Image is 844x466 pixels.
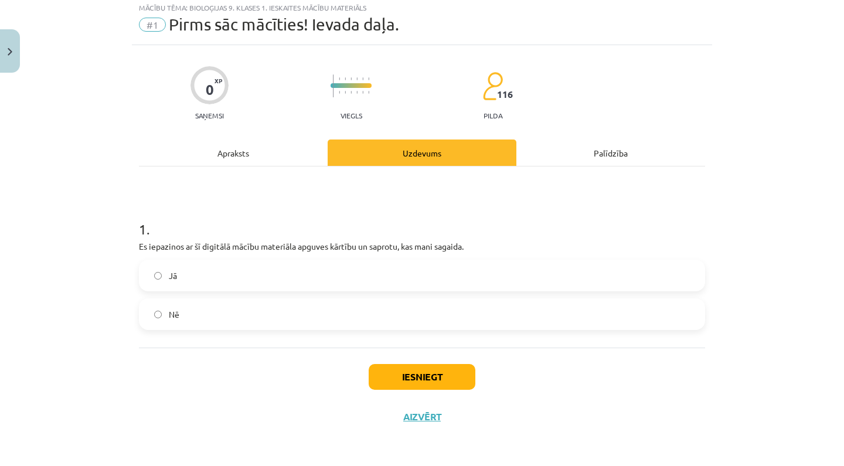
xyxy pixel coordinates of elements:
[139,4,705,12] div: Mācību tēma: Bioloģijas 9. klases 1. ieskaites mācību materiāls
[169,308,179,321] span: Nē
[154,311,162,318] input: Nē
[328,140,516,166] div: Uzdevums
[356,77,358,80] img: icon-short-line-57e1e144782c952c97e751825c79c345078a6d821885a25fce030b3d8c18986b.svg
[154,272,162,280] input: Jā
[190,111,229,120] p: Saņemsi
[333,74,334,97] img: icon-long-line-d9ea69661e0d244f92f715978eff75569469978d946b2353a9bb055b3ed8787d.svg
[345,91,346,94] img: icon-short-line-57e1e144782c952c97e751825c79c345078a6d821885a25fce030b3d8c18986b.svg
[362,77,363,80] img: icon-short-line-57e1e144782c952c97e751825c79c345078a6d821885a25fce030b3d8c18986b.svg
[139,200,705,237] h1: 1 .
[362,91,363,94] img: icon-short-line-57e1e144782c952c97e751825c79c345078a6d821885a25fce030b3d8c18986b.svg
[350,91,352,94] img: icon-short-line-57e1e144782c952c97e751825c79c345078a6d821885a25fce030b3d8c18986b.svg
[484,111,502,120] p: pilda
[400,411,444,423] button: Aizvērt
[206,81,214,98] div: 0
[139,240,705,253] p: Es iepazinos ar šī digitālā mācību materiāla apguves kārtību un saprotu, kas mani sagaida.
[368,77,369,80] img: icon-short-line-57e1e144782c952c97e751825c79c345078a6d821885a25fce030b3d8c18986b.svg
[482,72,503,101] img: students-c634bb4e5e11cddfef0936a35e636f08e4e9abd3cc4e673bd6f9a4125e45ecb1.svg
[169,15,399,34] span: Pirms sāc mācīties! Ievada daļa.
[356,91,358,94] img: icon-short-line-57e1e144782c952c97e751825c79c345078a6d821885a25fce030b3d8c18986b.svg
[341,111,362,120] p: Viegls
[368,91,369,94] img: icon-short-line-57e1e144782c952c97e751825c79c345078a6d821885a25fce030b3d8c18986b.svg
[339,77,340,80] img: icon-short-line-57e1e144782c952c97e751825c79c345078a6d821885a25fce030b3d8c18986b.svg
[350,77,352,80] img: icon-short-line-57e1e144782c952c97e751825c79c345078a6d821885a25fce030b3d8c18986b.svg
[215,77,222,84] span: XP
[516,140,705,166] div: Palīdzība
[345,77,346,80] img: icon-short-line-57e1e144782c952c97e751825c79c345078a6d821885a25fce030b3d8c18986b.svg
[8,48,12,56] img: icon-close-lesson-0947bae3869378f0d4975bcd49f059093ad1ed9edebbc8119c70593378902aed.svg
[497,89,513,100] span: 116
[139,18,166,32] span: #1
[339,91,340,94] img: icon-short-line-57e1e144782c952c97e751825c79c345078a6d821885a25fce030b3d8c18986b.svg
[369,364,475,390] button: Iesniegt
[169,270,177,282] span: Jā
[139,140,328,166] div: Apraksts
